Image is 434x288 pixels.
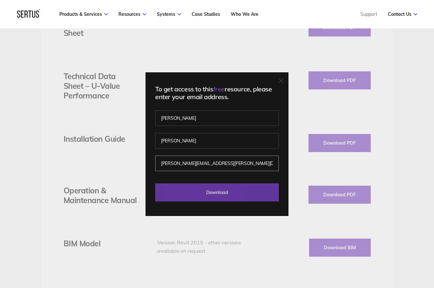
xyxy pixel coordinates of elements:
[360,11,377,17] a: Support
[213,85,225,93] span: free
[192,11,220,17] a: Case Studies
[155,133,279,149] input: Last name*
[157,11,181,17] a: Systems
[231,11,258,17] a: Who We Are
[155,110,279,126] input: First name*
[59,11,108,17] a: Products & Services
[155,85,279,101] div: To get access to this resource, please enter your email address.
[118,11,146,17] a: Resources
[318,213,434,288] iframe: Chat Widget
[155,183,279,201] input: Download
[155,156,279,171] input: Work email address*
[388,11,417,17] a: Contact Us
